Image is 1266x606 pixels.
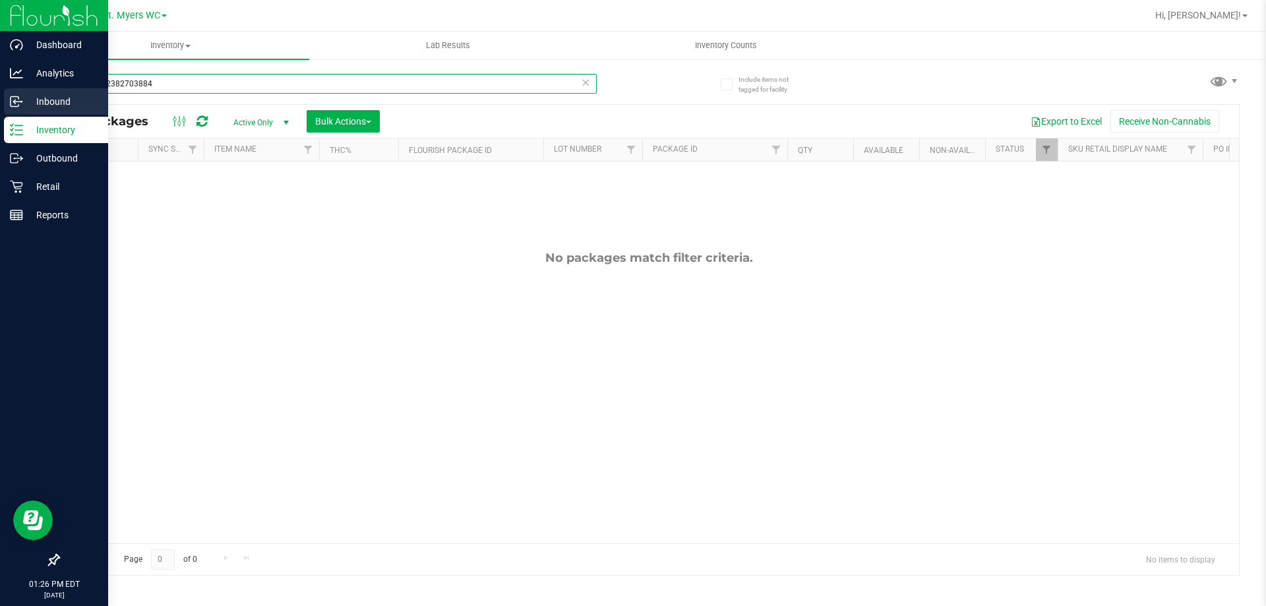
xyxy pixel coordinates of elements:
inline-svg: Inbound [10,95,23,108]
a: Filter [182,138,204,161]
inline-svg: Retail [10,180,23,193]
span: No items to display [1135,549,1226,569]
a: Filter [1181,138,1203,161]
p: Dashboard [23,37,102,53]
inline-svg: Outbound [10,152,23,165]
p: Retail [23,179,102,195]
input: Search Package ID, Item Name, SKU, Lot or Part Number... [58,74,597,94]
span: Inventory [32,40,309,51]
a: Inventory Counts [587,32,864,59]
a: Status [996,144,1024,154]
p: Outbound [23,150,102,166]
button: Bulk Actions [307,110,380,133]
p: Inventory [23,122,102,138]
a: Flourish Package ID [409,146,492,155]
p: 01:26 PM EDT [6,578,102,590]
a: Lab Results [309,32,587,59]
a: Non-Available [930,146,988,155]
inline-svg: Reports [10,208,23,222]
div: No packages match filter criteria. [59,251,1239,265]
span: Ft. Myers WC [103,10,160,21]
a: THC% [330,146,351,155]
p: Inbound [23,94,102,109]
p: Analytics [23,65,102,81]
inline-svg: Analytics [10,67,23,80]
a: Inventory [32,32,309,59]
a: Available [864,146,903,155]
inline-svg: Dashboard [10,38,23,51]
a: Filter [766,138,787,161]
span: Clear [581,74,590,91]
a: Lot Number [554,144,601,154]
button: Receive Non-Cannabis [1110,110,1219,133]
a: Filter [297,138,319,161]
span: Lab Results [408,40,488,51]
a: Item Name [214,144,256,154]
inline-svg: Inventory [10,123,23,136]
span: Hi, [PERSON_NAME]! [1155,10,1241,20]
button: Export to Excel [1022,110,1110,133]
iframe: Resource center [13,500,53,540]
a: Filter [620,138,642,161]
p: Reports [23,207,102,223]
a: PO ID [1213,144,1233,154]
span: All Packages [69,114,162,129]
a: Sync Status [148,144,199,154]
span: Inventory Counts [677,40,775,51]
span: Include items not tagged for facility [738,75,804,94]
p: [DATE] [6,590,102,600]
span: Bulk Actions [315,116,371,127]
span: Page of 0 [113,549,208,570]
a: Package ID [653,144,698,154]
a: Sku Retail Display Name [1068,144,1167,154]
a: Qty [798,146,812,155]
a: Filter [1036,138,1058,161]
